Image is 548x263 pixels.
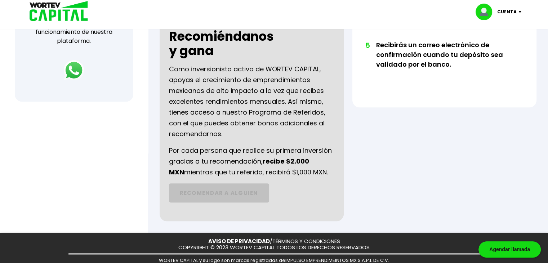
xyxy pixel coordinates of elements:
[517,11,526,13] img: icon-down
[169,157,309,177] b: recibe $2,000 MXN
[478,241,541,258] div: Agendar llamada
[178,245,370,251] p: COPYRIGHT © 2023 WORTEV CAPITAL TODOS LOS DERECHOS RESERVADOS
[365,40,369,51] span: 5
[208,239,340,245] p: /
[497,6,517,17] p: Cuenta
[272,237,340,245] a: TÉRMINOS Y CONDICIONES
[169,64,334,139] p: Como inversionista activo de WORTEV CAPITAL, apoyas el crecimiento de emprendimientos mexicanos d...
[64,60,84,80] img: logos_whatsapp-icon.242b2217.svg
[476,4,497,20] img: profile-image
[208,237,270,245] a: AVISO DE PRIVACIDAD
[376,40,511,83] li: Recibirás un correo electrónico de confirmación cuando tu depósito sea validado por el banco.
[169,145,334,178] p: Por cada persona que realice su primera inversión gracias a tu recomendación, mientras que tu ref...
[169,29,274,58] h2: Recomiéndanos y gana
[169,183,269,202] a: RECOMENDAR A ALGUIEN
